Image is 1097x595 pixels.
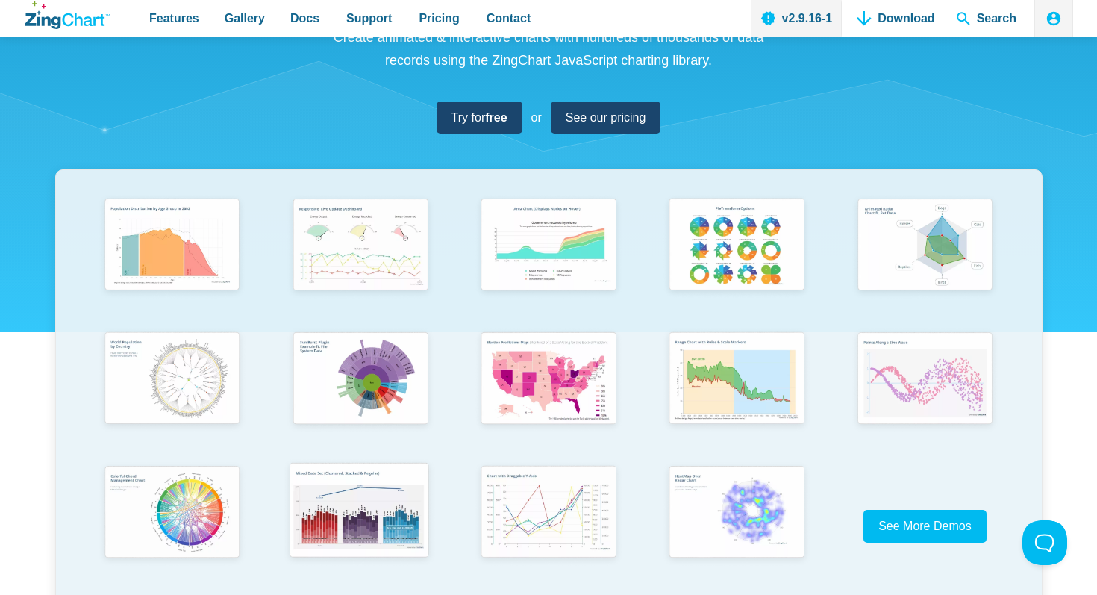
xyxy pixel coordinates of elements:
[325,26,772,72] p: Create animated & interactive charts with hundreds of thousands of data records using the ZingCha...
[643,326,831,460] a: Range Chart with Rultes & Scale Markers
[863,510,987,542] a: See More Demos
[454,193,643,326] a: Area Chart (Displays Nodes on Hover)
[437,102,522,134] a: Try forfree
[451,108,507,128] span: Try for
[643,193,831,326] a: Pie Transform Options
[285,326,436,434] img: Sun Burst Plugin Example ft. File System Data
[454,326,643,460] a: Election Predictions Map
[661,326,812,434] img: Range Chart with Rultes & Scale Markers
[97,193,248,300] img: Population Distribution by Age Group in 2052
[78,326,266,460] a: World Population by Country
[531,108,542,128] span: or
[78,460,266,594] a: Colorful Chord Management Chart
[281,456,437,567] img: Mixed Data Set (Clustered, Stacked, and Regular)
[850,193,1001,300] img: Animated Radar Chart ft. Pet Data
[485,111,507,124] strong: free
[473,326,624,434] img: Election Predictions Map
[346,8,392,28] span: Support
[225,8,265,28] span: Gallery
[878,520,972,532] span: See More Demos
[831,326,1019,460] a: Points Along a Sine Wave
[285,193,436,300] img: Responsive Live Update Dashboard
[831,193,1019,326] a: Animated Radar Chart ft. Pet Data
[661,193,812,300] img: Pie Transform Options
[419,8,459,28] span: Pricing
[266,193,454,326] a: Responsive Live Update Dashboard
[661,460,812,567] img: Heatmap Over Radar Chart
[149,8,199,28] span: Features
[266,326,454,460] a: Sun Burst Plugin Example ft. File System Data
[473,193,624,300] img: Area Chart (Displays Nodes on Hover)
[78,193,266,326] a: Population Distribution by Age Group in 2052
[551,102,661,134] a: See our pricing
[97,460,248,567] img: Colorful Chord Management Chart
[454,460,643,594] a: Chart with Draggable Y-Axis
[97,326,248,434] img: World Population by Country
[1022,520,1067,565] iframe: Toggle Customer Support
[850,326,1001,434] img: Points Along a Sine Wave
[290,8,319,28] span: Docs
[25,1,110,29] a: ZingChart Logo. Click to return to the homepage
[487,8,531,28] span: Contact
[473,460,624,567] img: Chart with Draggable Y-Axis
[566,108,646,128] span: See our pricing
[643,460,831,594] a: Heatmap Over Radar Chart
[266,460,454,594] a: Mixed Data Set (Clustered, Stacked, and Regular)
